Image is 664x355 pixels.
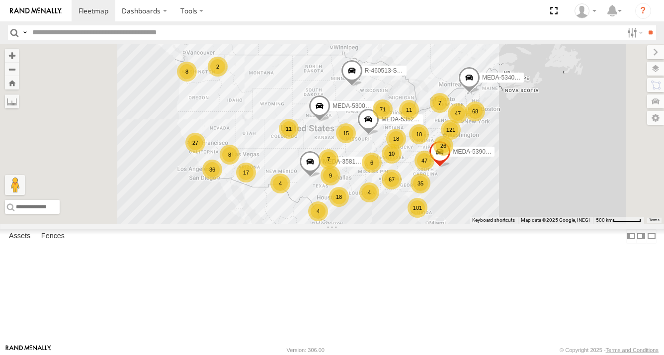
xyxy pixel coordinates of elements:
[560,347,659,353] div: © Copyright 2025 -
[5,76,19,89] button: Zoom Home
[441,120,461,140] div: 121
[329,187,349,207] div: 18
[287,347,325,353] div: Version: 306.00
[465,101,485,121] div: 68
[482,74,533,81] span: MEDA-534010-Roll
[593,217,644,224] button: Map Scale: 500 km per 53 pixels
[202,160,222,179] div: 36
[279,119,299,139] div: 11
[10,7,62,14] img: rand-logo.svg
[319,149,338,169] div: 7
[308,201,328,221] div: 4
[430,93,450,113] div: 7
[521,217,590,223] span: Map data ©2025 Google, INEGI
[36,229,70,243] label: Fences
[415,151,434,171] div: 47
[382,144,402,164] div: 10
[5,345,51,355] a: Visit our Website
[571,3,600,18] div: Tim Albro
[323,159,374,166] span: MEDA-358103-Roll
[596,217,613,223] span: 500 km
[236,163,256,182] div: 17
[382,170,402,189] div: 67
[606,347,659,353] a: Terms and Conditions
[448,103,468,123] div: 47
[332,102,384,109] span: MEDA-530001-Roll
[5,49,19,62] button: Zoom in
[409,124,429,144] div: 10
[359,182,379,202] div: 4
[270,174,290,193] div: 4
[336,123,356,143] div: 15
[381,116,432,123] span: MEDA-535204-Roll
[365,68,409,75] span: R-460513-Swing
[626,229,636,244] label: Dock Summary Table to the Left
[647,229,657,244] label: Hide Summary Table
[220,145,240,165] div: 8
[4,229,35,243] label: Assets
[177,62,197,82] div: 8
[321,166,340,185] div: 9
[647,111,664,125] label: Map Settings
[636,229,646,244] label: Dock Summary Table to the Right
[433,136,453,156] div: 26
[5,175,25,195] button: Drag Pegman onto the map to open Street View
[373,99,393,119] div: 71
[386,129,406,149] div: 18
[411,174,430,193] div: 35
[5,94,19,108] label: Measure
[453,149,504,156] span: MEDA-539001-Roll
[362,153,382,173] div: 6
[208,57,228,77] div: 2
[5,62,19,76] button: Zoom out
[399,100,419,120] div: 11
[635,3,651,19] i: ?
[21,25,29,40] label: Search Query
[408,198,427,218] div: 101
[649,218,660,222] a: Terms (opens in new tab)
[185,133,205,153] div: 27
[472,217,515,224] button: Keyboard shortcuts
[623,25,645,40] label: Search Filter Options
